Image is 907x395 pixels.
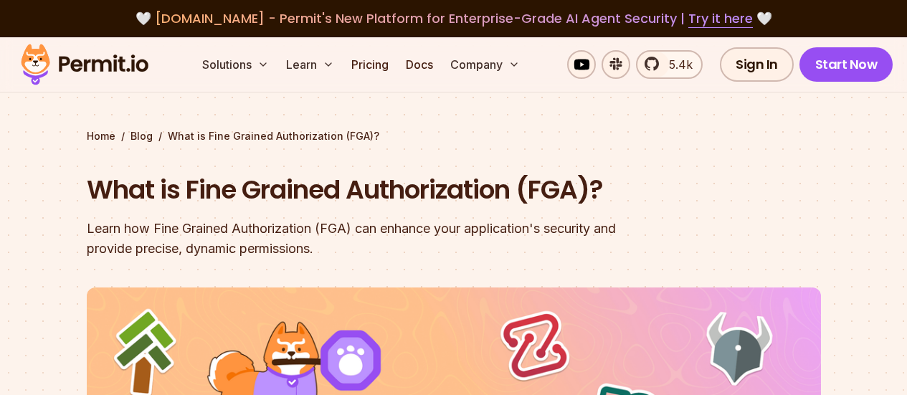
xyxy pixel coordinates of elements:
[280,50,340,79] button: Learn
[400,50,439,79] a: Docs
[34,9,873,29] div: 🤍 🤍
[196,50,275,79] button: Solutions
[445,50,526,79] button: Company
[87,129,115,143] a: Home
[636,50,703,79] a: 5.4k
[155,9,753,27] span: [DOMAIN_NAME] - Permit's New Platform for Enterprise-Grade AI Agent Security |
[688,9,753,28] a: Try it here
[660,56,693,73] span: 5.4k
[130,129,153,143] a: Blog
[346,50,394,79] a: Pricing
[14,40,155,89] img: Permit logo
[87,129,821,143] div: / /
[87,219,637,259] div: Learn how Fine Grained Authorization (FGA) can enhance your application's security and provide pr...
[720,47,794,82] a: Sign In
[87,172,637,208] h1: What is Fine Grained Authorization (FGA)?
[799,47,893,82] a: Start Now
